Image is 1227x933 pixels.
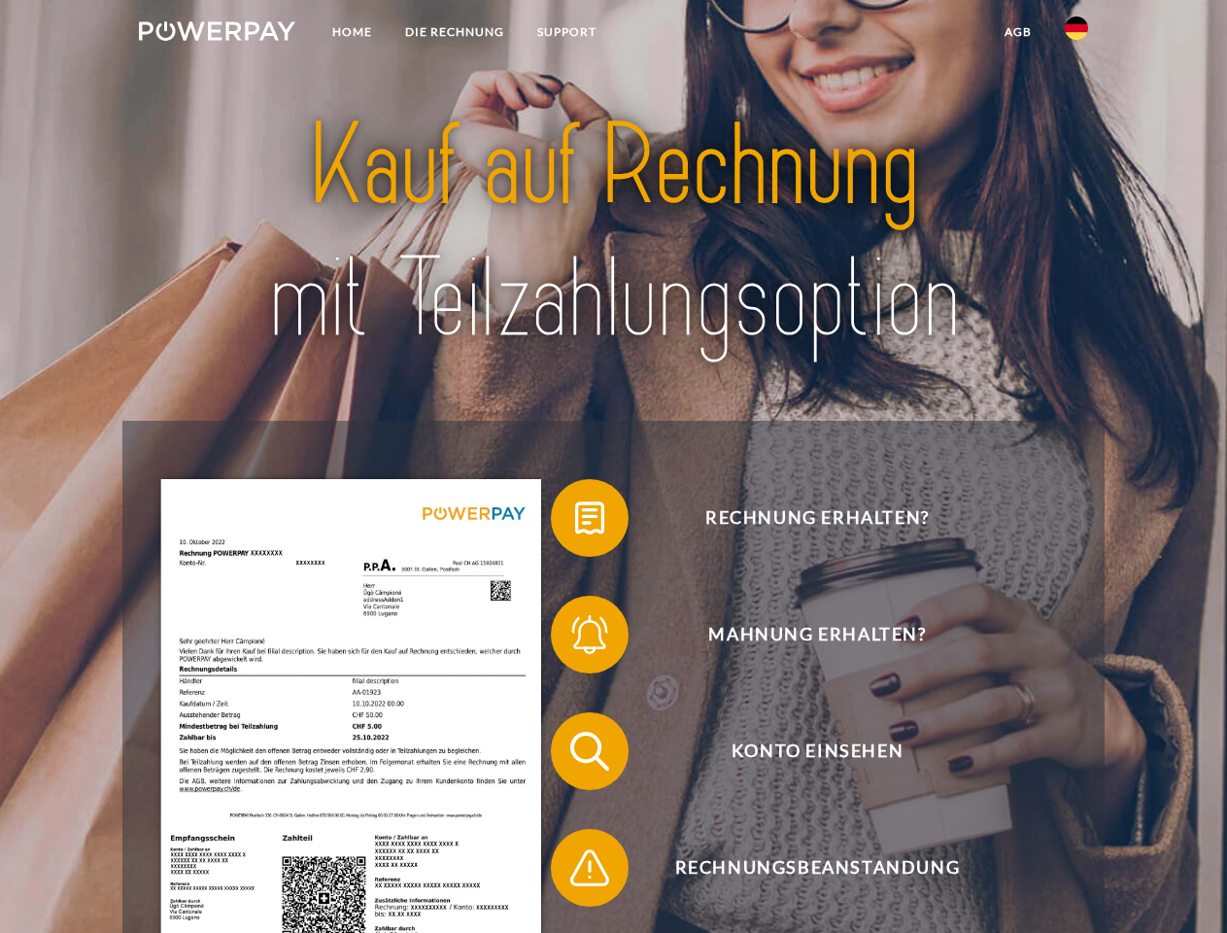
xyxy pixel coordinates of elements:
button: Rechnung erhalten? [551,479,1056,557]
a: agb [988,15,1048,50]
img: title-powerpay_de.svg [186,93,1041,372]
img: qb_bill.svg [565,494,614,542]
img: qb_warning.svg [565,844,614,892]
span: Konto einsehen [579,712,1055,790]
button: Konto einsehen [551,712,1056,790]
button: Rechnungsbeanstandung [551,829,1056,907]
button: Mahnung erhalten? [551,596,1056,674]
img: logo-powerpay-white.svg [139,21,295,41]
span: Rechnungsbeanstandung [579,829,1055,907]
a: Home [316,15,389,50]
a: SUPPORT [521,15,613,50]
img: qb_search.svg [565,727,614,776]
img: qb_bell.svg [565,610,614,659]
img: de [1065,17,1088,40]
span: Rechnung erhalten? [579,479,1055,557]
a: DIE RECHNUNG [389,15,521,50]
span: Mahnung erhalten? [579,596,1055,674]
